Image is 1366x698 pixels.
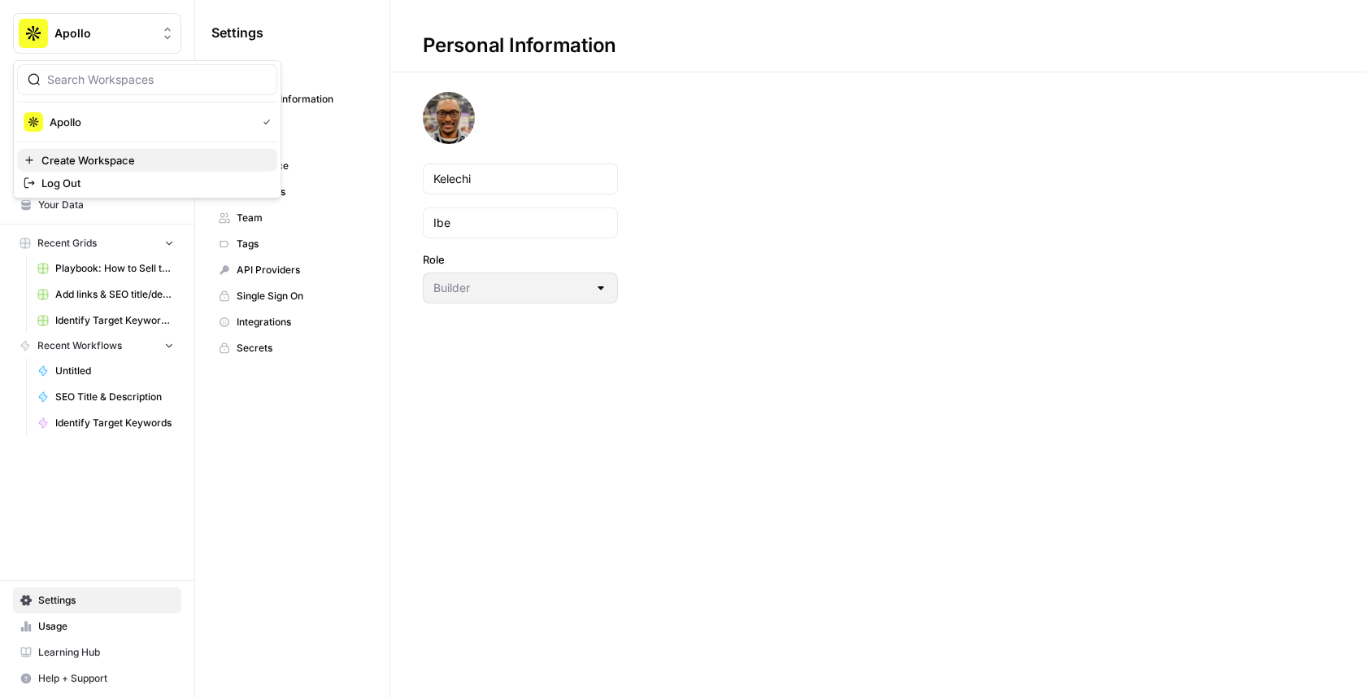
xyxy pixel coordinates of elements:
[237,237,366,251] span: Tags
[13,639,181,665] a: Learning Hub
[390,33,649,59] div: Personal Information
[13,13,181,54] button: Workspace: Apollo
[55,313,174,328] span: Identify Target Keywords Grid (1) - testing
[19,19,48,48] img: Apollo Logo
[211,153,373,179] a: Workspace
[30,255,181,281] a: Playbook: How to Sell to "X" Leads Grid
[237,315,366,329] span: Integrations
[237,159,366,173] span: Workspace
[13,665,181,691] button: Help + Support
[55,416,174,430] span: Identify Target Keywords
[211,179,373,205] a: Databases
[38,198,174,212] span: Your Data
[237,211,366,225] span: Team
[37,338,122,353] span: Recent Workflows
[30,358,181,384] a: Untitled
[237,289,366,303] span: Single Sign On
[55,390,174,404] span: SEO Title & Description
[423,92,475,144] img: avatar
[55,364,174,378] span: Untitled
[55,287,174,302] span: Add links & SEO title/desc to new articles - testing1
[41,175,80,191] span: Log Out
[17,172,277,194] a: Log Out
[211,231,373,257] a: Tags
[30,410,181,436] a: Identify Target Keywords
[41,152,135,168] span: Create Workspace
[237,263,366,277] span: API Providers
[38,593,174,608] span: Settings
[13,60,281,198] div: Workspace: Apollo
[55,261,174,276] span: Playbook: How to Sell to "X" Leads Grid
[211,335,373,361] a: Secrets
[30,281,181,308] a: Add links & SEO title/desc to new articles - testing1
[17,149,277,172] a: Create Workspace
[30,308,181,334] a: Identify Target Keywords Grid (1) - testing
[38,671,174,686] span: Help + Support
[13,192,181,218] a: Your Data
[13,334,181,358] button: Recent Workflows
[47,72,267,88] input: Search Workspaces
[237,92,366,107] span: Personal Information
[38,619,174,634] span: Usage
[50,114,81,130] span: Apollo
[211,23,263,42] span: Settings
[211,309,373,335] a: Integrations
[30,384,181,410] a: SEO Title & Description
[211,205,373,231] a: Team
[38,645,174,660] span: Learning Hub
[13,613,181,639] a: Usage
[37,236,97,251] span: Recent Grids
[211,283,373,309] a: Single Sign On
[423,251,618,268] label: Role
[237,185,366,199] span: Databases
[13,587,181,613] a: Settings
[211,257,373,283] a: API Providers
[211,86,373,112] a: Personal Information
[237,341,366,356] span: Secrets
[24,112,43,132] img: Apollo Logo
[54,25,153,41] span: Apollo
[13,231,181,255] button: Recent Grids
